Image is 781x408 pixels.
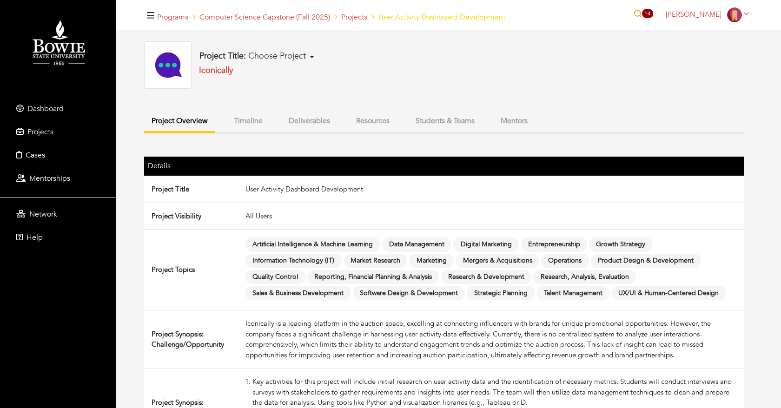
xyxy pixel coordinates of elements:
button: Project Title: Choose Project [197,51,317,62]
span: Research & Development [441,270,531,284]
button: Resources [349,111,397,131]
span: Projects [27,127,53,137]
button: Project Overview [144,111,215,133]
span: Sales & Business Development [245,286,351,300]
button: Mentors [493,111,535,131]
td: Project Visibility [144,203,242,230]
a: [PERSON_NAME] [662,10,753,19]
button: Deliverables [281,111,338,131]
li: Key activities for this project will include initial research on user activity data and the ident... [252,376,740,408]
img: iconically_logo.jpg [144,41,192,89]
a: Mentorships [2,169,114,188]
a: Help [2,228,114,247]
button: Students & Teams [408,111,482,131]
span: Mergers & Acquisitions [456,254,539,268]
a: Computer Science Capstone (Fall 2025) [199,12,330,22]
span: Artificial Intelligence & Machine Learning [245,237,380,252]
a: Cases [2,146,114,165]
span: Research, Analysis, Evaluation [533,270,636,284]
img: Bowie%20State%20University%20Logo.png [9,16,107,71]
div: Iconically is a leading platform in the auction space, excelling at connecting influencers with b... [245,318,740,360]
a: Projects [2,123,114,141]
td: Project Title [144,176,242,203]
img: Company-Icon-7f8a26afd1715722aa5ae9dc11300c11ceeb4d32eda0db0d61c21d11b95ecac6.png [727,7,742,22]
span: Digital Marketing [453,237,519,252]
b: Project Title: [199,50,246,62]
span: Entrepreneurship [521,237,587,252]
button: Timeline [226,111,270,131]
td: User Activity Dashboard Development [242,176,744,203]
span: Data Management [382,237,452,252]
span: Help [26,232,43,243]
td: Project Synopsis: Challenge/Opportunity [144,310,242,369]
span: Market Research [344,254,408,268]
a: Dashboard [2,99,114,118]
span: Cases [26,150,45,160]
span: Information Technology (IT) [245,254,342,268]
span: Choose Project [248,50,306,62]
a: Projects [341,12,367,22]
span: Reporting, Financial Planning & Analysis [307,270,439,284]
span: Growth Strategy [589,237,653,252]
span: Operations [541,254,589,268]
td: All Users [242,203,744,230]
a: Programs [157,12,188,22]
span: 14 [642,9,653,18]
a: Network [2,205,114,224]
span: Talent Management [536,286,609,300]
span: Network [29,209,57,219]
a: 14 [646,10,654,20]
span: Software Design & Development [353,286,465,300]
span: [PERSON_NAME] [666,10,721,19]
a: Iconically [199,65,233,76]
span: Product Design & Development [591,254,701,268]
span: Dashboard [27,104,64,114]
span: Mentorships [29,173,70,184]
span: UX/UI & Human-Centered Design [611,286,726,300]
span: Marketing [409,254,454,268]
span: Quality Control [245,270,305,284]
th: Details [144,157,242,176]
span: Strategic Planning [467,286,535,300]
td: Project Topics [144,230,242,310]
span: User Activity Dashboard Development [378,12,505,22]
